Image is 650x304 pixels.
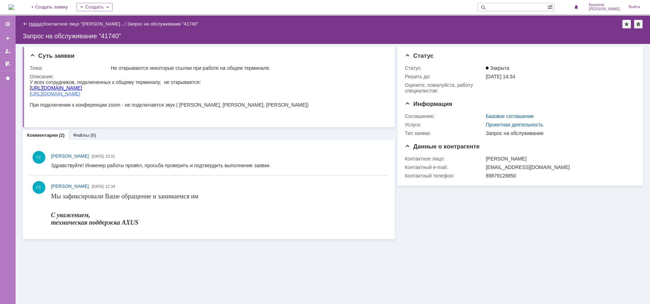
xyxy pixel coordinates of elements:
[405,82,484,94] div: Oцените, пожалуйста, работу специалистов:
[30,52,74,59] span: Суть заявки
[92,184,104,188] span: [DATE]
[486,173,632,179] div: 89879128850
[405,74,484,79] div: Решить до:
[2,45,13,57] a: Мои заявки
[90,133,96,138] div: (0)
[44,21,127,27] div: /
[8,4,14,10] img: logo
[486,130,632,136] div: Запрос на обслуживание
[51,153,89,159] span: [PERSON_NAME]
[405,65,484,71] div: Статус:
[405,173,484,179] div: Контактный телефон:
[73,133,89,138] a: Файлы
[2,58,13,69] a: Мои согласования
[405,164,484,170] div: Контактный e-mail:
[51,183,89,190] a: [PERSON_NAME]
[405,156,484,162] div: Контактное лицо:
[127,21,198,27] div: Запрос на обслуживание "41740"
[486,156,632,162] div: [PERSON_NAME]
[486,122,543,128] a: Проектная деятельность
[405,122,484,128] div: Услуга:
[634,20,643,28] div: Сделать домашней страницей
[2,33,13,44] a: Создать заявку
[622,20,631,28] div: Добавить в избранное
[111,65,384,71] div: Не открываются некоторые ссылки при работе на общем терминале.
[589,3,620,7] span: Брыкина
[51,184,89,189] span: [PERSON_NAME]
[44,21,125,27] a: Контактное лицо "[PERSON_NAME]…
[23,33,643,40] div: Запрос на обслуживание "41740"
[30,65,109,71] div: Тема:
[405,52,433,59] span: Статус
[76,3,113,11] div: Создать
[30,74,386,79] div: Описание:
[106,184,115,188] span: 12:34
[589,7,620,11] span: [PERSON_NAME]
[405,101,452,107] span: Информация
[8,4,14,10] a: Перейти на домашнюю страницу
[486,113,534,119] a: Базовое соглашение
[27,133,58,138] a: Комментарии
[106,154,115,158] span: 10:31
[42,21,43,26] div: |
[59,133,65,138] div: (2)
[405,130,484,136] div: Тип заявки:
[486,164,632,170] div: [EMAIL_ADDRESS][DOMAIN_NAME]
[51,153,89,160] a: [PERSON_NAME]
[486,65,509,71] span: Закрыта
[92,154,104,158] span: [DATE]
[405,113,484,119] div: Соглашение:
[405,143,480,150] span: Данные о контрагенте
[547,3,554,10] span: Расширенный поиск
[29,21,42,27] a: Назад
[486,74,515,79] span: [DATE] 14:34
